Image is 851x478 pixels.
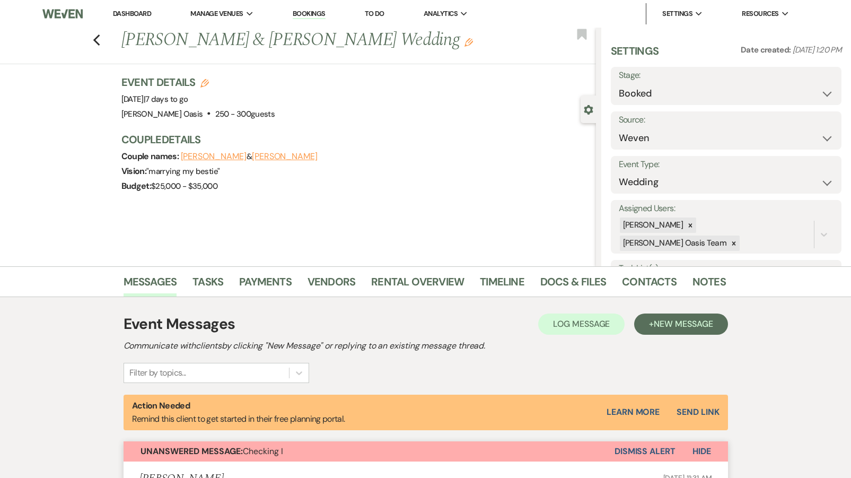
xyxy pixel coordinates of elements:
button: Unanswered Message:Checking I [124,441,615,462]
button: Close lead details [584,104,593,114]
p: Remind this client to get started in their free planning portal. [132,399,345,426]
span: 250 - 300 guests [215,109,275,119]
span: [DATE] 1:20 PM [793,45,841,55]
span: New Message [654,318,713,329]
strong: Action Needed [132,400,190,411]
span: [PERSON_NAME] Oasis [121,109,203,119]
a: Payments [239,273,292,297]
div: Filter by topics... [129,367,186,379]
div: [PERSON_NAME] [620,218,685,233]
button: Hide [675,441,728,462]
span: Vision: [121,166,147,177]
h3: Settings [611,44,659,67]
label: Task List(s): [619,261,834,276]
span: Manage Venues [190,8,243,19]
a: Vendors [308,273,355,297]
button: Edit [464,37,473,47]
a: Contacts [622,273,677,297]
span: Checking I [141,446,283,457]
span: Hide [692,446,711,457]
button: Dismiss Alert [615,441,675,462]
a: Dashboard [113,9,151,18]
a: Timeline [480,273,524,297]
span: Couple names: [121,151,181,162]
a: Messages [124,273,177,297]
h2: Communicate with clients by clicking "New Message" or replying to an existing message thread. [124,340,728,352]
h3: Event Details [121,75,275,90]
button: Send Link [677,408,719,416]
span: $25,000 - $35,000 [151,181,217,192]
button: Log Message [538,314,625,335]
h1: Event Messages [124,313,235,335]
a: Tasks [192,273,223,297]
a: Rental Overview [371,273,464,297]
button: +New Message [634,314,727,335]
span: [DATE] [121,94,188,105]
a: Bookings [293,9,326,19]
a: To Do [365,9,384,18]
span: Date created: [741,45,793,55]
a: Docs & Files [540,273,606,297]
span: | [144,94,188,105]
img: Weven Logo [42,3,83,25]
button: [PERSON_NAME] [252,152,318,161]
span: Settings [662,8,692,19]
label: Event Type: [619,157,834,172]
span: Log Message [553,318,610,329]
label: Source: [619,112,834,128]
h1: [PERSON_NAME] & [PERSON_NAME] Wedding [121,28,497,53]
strong: Unanswered Message: [141,446,243,457]
span: Analytics [424,8,458,19]
span: 7 days to go [145,94,188,105]
h3: Couple Details [121,132,585,147]
a: Learn More [607,406,660,419]
label: Assigned Users: [619,201,834,216]
span: & [181,151,318,162]
a: Notes [692,273,726,297]
label: Stage: [619,68,834,83]
button: [PERSON_NAME] [181,152,247,161]
div: [PERSON_NAME] Oasis Team [620,236,729,251]
span: Budget: [121,180,152,192]
span: Resources [742,8,778,19]
span: " marrying my bestie " [146,166,220,177]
